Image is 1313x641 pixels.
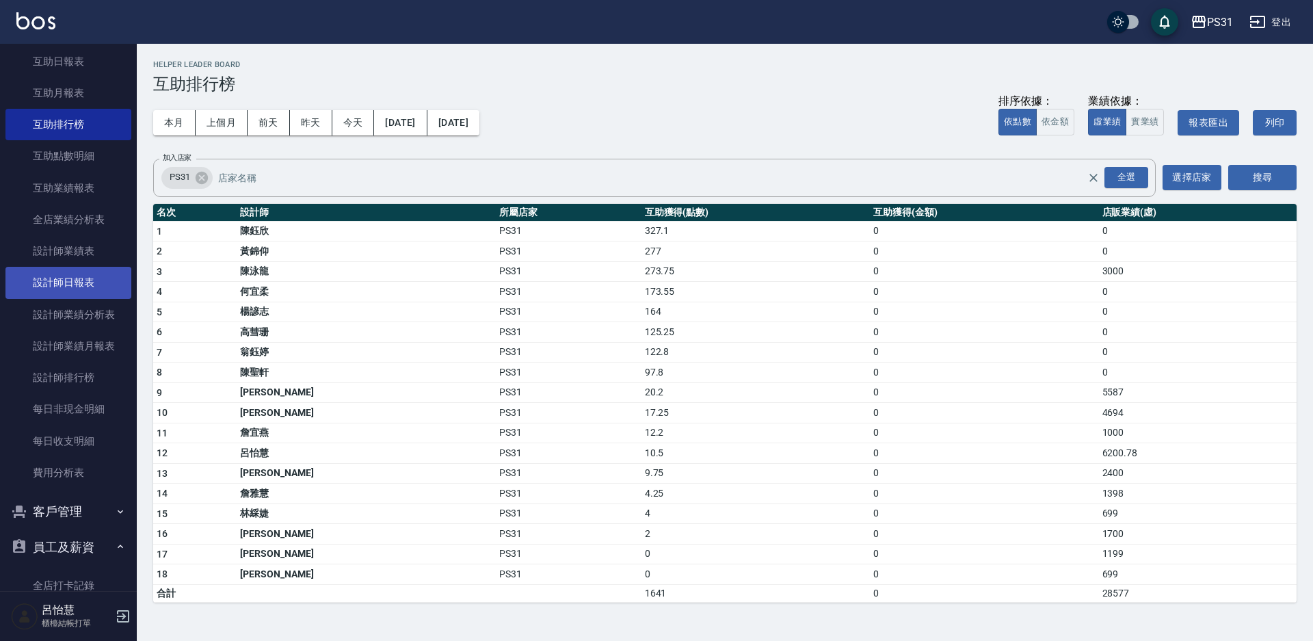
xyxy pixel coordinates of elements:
[641,584,870,602] td: 1641
[870,241,1098,262] td: 0
[870,564,1098,585] td: 0
[237,503,496,524] td: 林綵婕
[237,423,496,443] td: 詹宜燕
[1099,204,1297,222] th: 店販業績(虛)
[427,110,479,135] button: [DATE]
[157,488,168,499] span: 14
[1244,10,1297,35] button: 登出
[870,302,1098,322] td: 0
[870,403,1098,423] td: 0
[1099,463,1297,484] td: 2400
[1163,165,1221,190] button: 選擇店家
[1178,110,1239,135] button: 報表匯出
[157,387,162,398] span: 9
[1099,503,1297,524] td: 699
[998,94,1074,109] div: 排序依據：
[215,166,1111,189] input: 店家名稱
[157,347,162,358] span: 7
[153,584,237,602] td: 合計
[237,221,496,241] td: 陳鈺欣
[42,603,111,617] h5: 呂怡慧
[1099,443,1297,464] td: 6200.78
[1185,8,1238,36] button: PS31
[157,246,162,257] span: 2
[870,443,1098,464] td: 0
[870,221,1098,241] td: 0
[237,403,496,423] td: [PERSON_NAME]
[641,524,870,545] td: 2
[237,382,496,403] td: [PERSON_NAME]
[870,423,1098,443] td: 0
[237,302,496,322] td: 楊諺志
[5,529,131,565] button: 員工及薪資
[870,484,1098,504] td: 0
[5,77,131,109] a: 互助月報表
[5,393,131,425] a: 每日非現金明細
[496,443,641,464] td: PS31
[237,564,496,585] td: [PERSON_NAME]
[641,282,870,302] td: 173.55
[496,382,641,403] td: PS31
[161,170,198,184] span: PS31
[641,423,870,443] td: 12.2
[1084,168,1103,187] button: Clear
[157,528,168,539] span: 16
[641,503,870,524] td: 4
[496,221,641,241] td: PS31
[496,363,641,383] td: PS31
[1099,363,1297,383] td: 0
[157,266,162,277] span: 3
[641,302,870,322] td: 164
[1099,282,1297,302] td: 0
[1099,564,1297,585] td: 699
[641,463,870,484] td: 9.75
[157,549,168,560] span: 17
[196,110,248,135] button: 上個月
[237,443,496,464] td: 呂怡慧
[248,110,290,135] button: 前天
[496,544,641,564] td: PS31
[1099,423,1297,443] td: 1000
[237,261,496,282] td: 陳泳龍
[5,494,131,529] button: 客戶管理
[237,544,496,564] td: [PERSON_NAME]
[870,322,1098,343] td: 0
[641,221,870,241] td: 327.1
[1104,167,1148,188] div: 全選
[1088,94,1164,109] div: 業績依據：
[641,443,870,464] td: 10.5
[157,468,168,479] span: 13
[5,172,131,204] a: 互助業績報表
[5,235,131,267] a: 設計師業績表
[496,463,641,484] td: PS31
[641,544,870,564] td: 0
[1102,164,1151,191] button: Open
[870,524,1098,545] td: 0
[237,241,496,262] td: 黃錦仰
[870,463,1098,484] td: 0
[237,342,496,363] td: 翁鈺婷
[496,302,641,322] td: PS31
[153,60,1297,69] h2: Helper Leader Board
[290,110,332,135] button: 昨天
[496,484,641,504] td: PS31
[870,204,1098,222] th: 互助獲得(金額)
[496,342,641,363] td: PS31
[5,109,131,140] a: 互助排行榜
[1088,109,1126,135] button: 虛業績
[870,503,1098,524] td: 0
[1099,221,1297,241] td: 0
[16,12,55,29] img: Logo
[870,342,1098,363] td: 0
[1099,403,1297,423] td: 4694
[153,204,237,222] th: 名次
[237,204,496,222] th: 設計師
[5,46,131,77] a: 互助日報表
[870,363,1098,383] td: 0
[5,267,131,298] a: 設計師日報表
[5,330,131,362] a: 設計師業績月報表
[1207,14,1233,31] div: PS31
[237,322,496,343] td: 高彗珊
[237,363,496,383] td: 陳聖軒
[237,484,496,504] td: 詹雅慧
